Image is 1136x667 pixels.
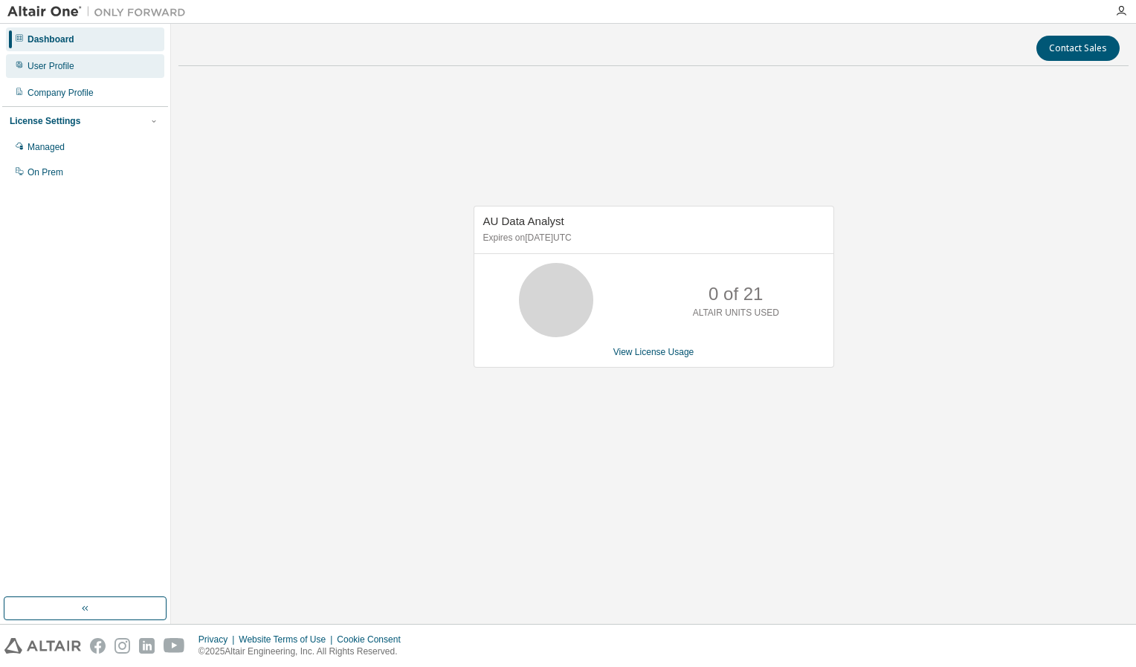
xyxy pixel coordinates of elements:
[139,638,155,654] img: linkedin.svg
[114,638,130,654] img: instagram.svg
[4,638,81,654] img: altair_logo.svg
[7,4,193,19] img: Altair One
[483,232,821,244] p: Expires on [DATE] UTC
[239,634,337,645] div: Website Terms of Use
[28,141,65,153] div: Managed
[10,115,80,127] div: License Settings
[693,307,779,319] p: ALTAIR UNITS USED
[90,638,106,654] img: facebook.svg
[709,282,763,307] p: 0 of 21
[337,634,409,645] div: Cookie Consent
[28,87,94,99] div: Company Profile
[28,33,74,45] div: Dashboard
[28,60,74,72] div: User Profile
[199,634,239,645] div: Privacy
[164,638,185,654] img: youtube.svg
[613,347,694,357] a: View License Usage
[199,645,410,658] p: © 2025 Altair Engineering, Inc. All Rights Reserved.
[1036,36,1120,61] button: Contact Sales
[28,166,63,178] div: On Prem
[483,215,564,227] span: AU Data Analyst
